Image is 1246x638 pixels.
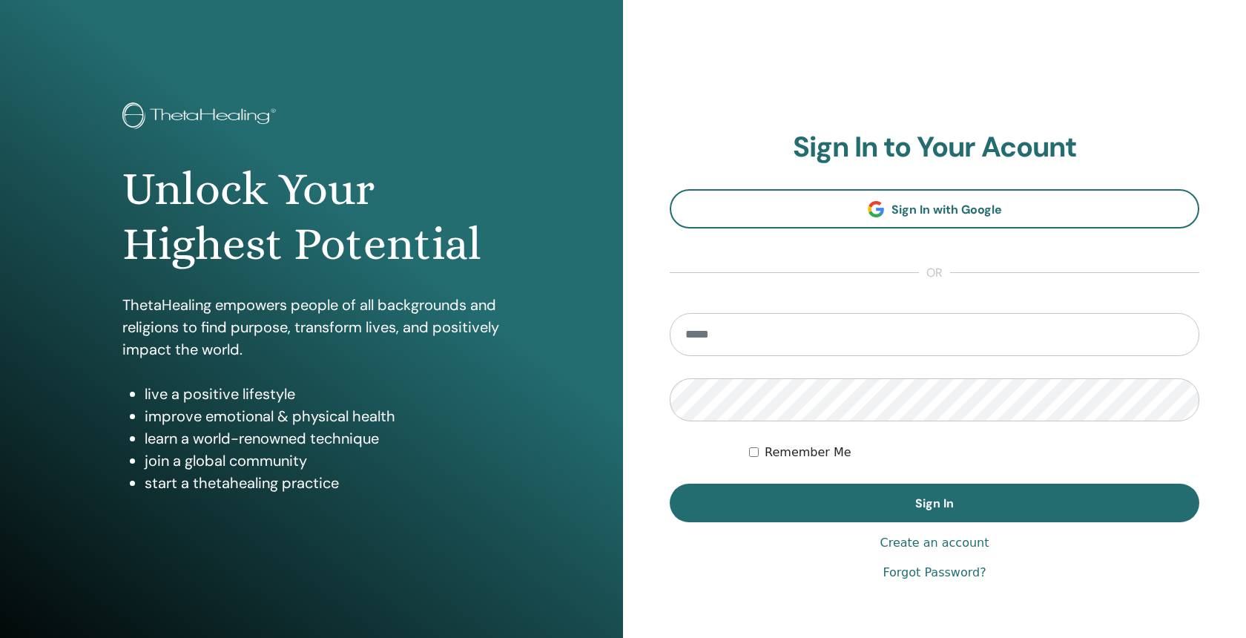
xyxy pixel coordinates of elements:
button: Sign In [670,484,1199,522]
span: or [919,264,950,282]
li: improve emotional & physical health [145,405,501,427]
span: Sign In [915,496,954,511]
p: ThetaHealing empowers people of all backgrounds and religions to find purpose, transform lives, a... [122,294,501,361]
li: join a global community [145,450,501,472]
li: live a positive lifestyle [145,383,501,405]
a: Forgot Password? [883,564,986,582]
span: Sign In with Google [891,202,1002,217]
h2: Sign In to Your Acount [670,131,1199,165]
li: learn a world-renowned technique [145,427,501,450]
a: Create an account [880,534,989,552]
a: Sign In with Google [670,189,1199,228]
div: Keep me authenticated indefinitely or until I manually logout [749,444,1199,461]
li: start a thetahealing practice [145,472,501,494]
label: Remember Me [765,444,851,461]
h1: Unlock Your Highest Potential [122,162,501,272]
